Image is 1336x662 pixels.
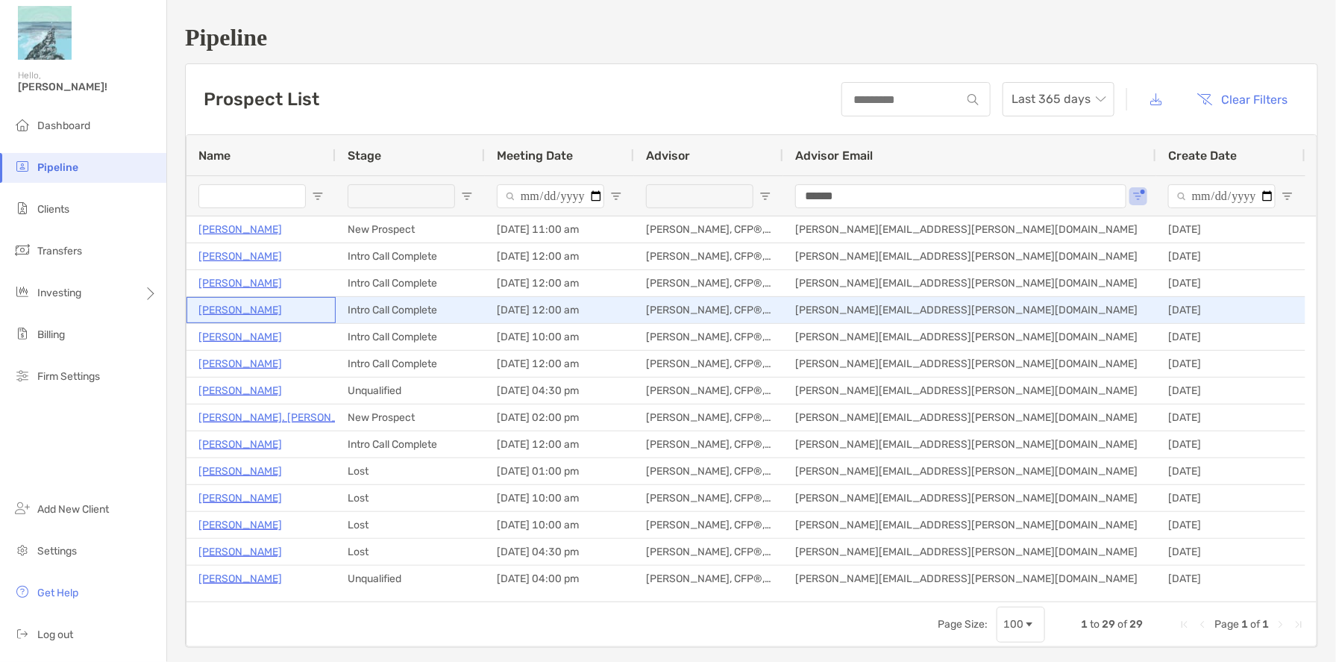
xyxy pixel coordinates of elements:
div: [PERSON_NAME], CFP®, CFSLA [634,485,783,511]
div: Intro Call Complete [336,431,485,458]
div: [PERSON_NAME], CFP®, CFSLA [634,351,783,377]
div: Lost [336,539,485,565]
button: Open Filter Menu [610,190,622,202]
a: [PERSON_NAME] [198,301,282,319]
div: [PERSON_NAME], CFP®, CFSLA [634,378,783,404]
a: [PERSON_NAME] [198,328,282,346]
span: to [1090,618,1100,631]
div: Page Size: [938,618,988,631]
div: [PERSON_NAME][EMAIL_ADDRESS][PERSON_NAME][DOMAIN_NAME] [783,512,1156,538]
span: Page [1214,618,1239,631]
div: [DATE] [1156,431,1305,458]
img: Zoe Logo [18,6,72,60]
span: Advisor [646,149,690,163]
p: [PERSON_NAME] [198,435,282,454]
div: [DATE] 12:00 am [485,270,634,296]
div: [PERSON_NAME], CFP®, CFSLA [634,297,783,323]
div: [DATE] 10:00 am [485,512,634,538]
p: [PERSON_NAME] [198,247,282,266]
div: Lost [336,512,485,538]
div: [PERSON_NAME][EMAIL_ADDRESS][PERSON_NAME][DOMAIN_NAME] [783,431,1156,458]
div: [DATE] 11:00 am [485,216,634,243]
div: Previous Page [1197,619,1208,631]
p: [PERSON_NAME] [198,274,282,293]
span: Investing [37,287,81,299]
span: Billing [37,328,65,341]
div: [PERSON_NAME], CFP®, CFSLA [634,216,783,243]
span: Name [198,149,230,163]
div: [PERSON_NAME], CFP®, CFSLA [634,539,783,565]
div: Intro Call Complete [336,324,485,350]
div: [PERSON_NAME], CFP®, CFSLA [634,324,783,350]
img: investing icon [13,283,31,301]
div: [PERSON_NAME][EMAIL_ADDRESS][PERSON_NAME][DOMAIN_NAME] [783,405,1156,431]
div: [PERSON_NAME], CFP®, CFSLA [634,405,783,431]
div: [PERSON_NAME], CFP®, CFSLA [634,270,783,296]
div: [DATE] [1156,270,1305,296]
div: 100 [1003,618,1023,631]
img: add_new_client icon [13,499,31,517]
span: Last 365 days [1012,83,1106,116]
a: [PERSON_NAME] [198,516,282,534]
div: [DATE] [1156,216,1305,243]
div: [PERSON_NAME], CFP®, CFSLA [634,243,783,269]
span: [PERSON_NAME]! [18,81,157,93]
img: input icon [967,94,979,105]
div: [DATE] 10:00 am [485,324,634,350]
div: [DATE] 12:00 am [485,351,634,377]
div: [DATE] [1156,458,1305,484]
span: Advisor Email [795,149,873,163]
div: [DATE] [1156,539,1305,565]
img: transfers icon [13,241,31,259]
span: Create Date [1168,149,1237,163]
div: [PERSON_NAME][EMAIL_ADDRESS][PERSON_NAME][DOMAIN_NAME] [783,485,1156,511]
div: [DATE] [1156,351,1305,377]
span: Get Help [37,587,78,599]
button: Open Filter Menu [1132,190,1144,202]
div: [PERSON_NAME][EMAIL_ADDRESS][PERSON_NAME][DOMAIN_NAME] [783,566,1156,592]
div: [DATE] 04:00 pm [485,566,634,592]
span: 29 [1102,618,1115,631]
a: [PERSON_NAME] [198,462,282,481]
a: [PERSON_NAME] [198,355,282,373]
input: Advisor Email Filter Input [795,184,1126,208]
div: [DATE] 01:00 pm [485,458,634,484]
a: [PERSON_NAME] [198,381,282,400]
img: firm-settings icon [13,366,31,384]
div: [PERSON_NAME], CFP®, CFSLA [634,458,783,484]
span: 1 [1081,618,1088,631]
span: 1 [1241,618,1248,631]
div: Next Page [1275,619,1287,631]
div: [DATE] 12:00 am [485,297,634,323]
input: Name Filter Input [198,184,306,208]
img: billing icon [13,325,31,343]
a: [PERSON_NAME] [198,543,282,561]
div: [DATE] [1156,566,1305,592]
span: Meeting Date [497,149,573,163]
div: [PERSON_NAME], CFP®, CFSLA [634,512,783,538]
div: [DATE] [1156,485,1305,511]
div: Intro Call Complete [336,297,485,323]
div: New Prospect [336,216,485,243]
img: dashboard icon [13,116,31,134]
a: [PERSON_NAME] [198,569,282,588]
button: Open Filter Menu [461,190,473,202]
div: Intro Call Complete [336,270,485,296]
div: [DATE] [1156,378,1305,404]
span: Transfers [37,245,82,257]
a: [PERSON_NAME]. [PERSON_NAME] [198,408,371,427]
span: Stage [348,149,381,163]
div: [DATE] 12:00 am [485,431,634,458]
span: 1 [1262,618,1269,631]
span: 29 [1129,618,1143,631]
div: New Prospect [336,405,485,431]
h3: Prospect List [204,89,319,110]
div: Last Page [1293,619,1305,631]
img: clients icon [13,199,31,217]
button: Open Filter Menu [1282,190,1293,202]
